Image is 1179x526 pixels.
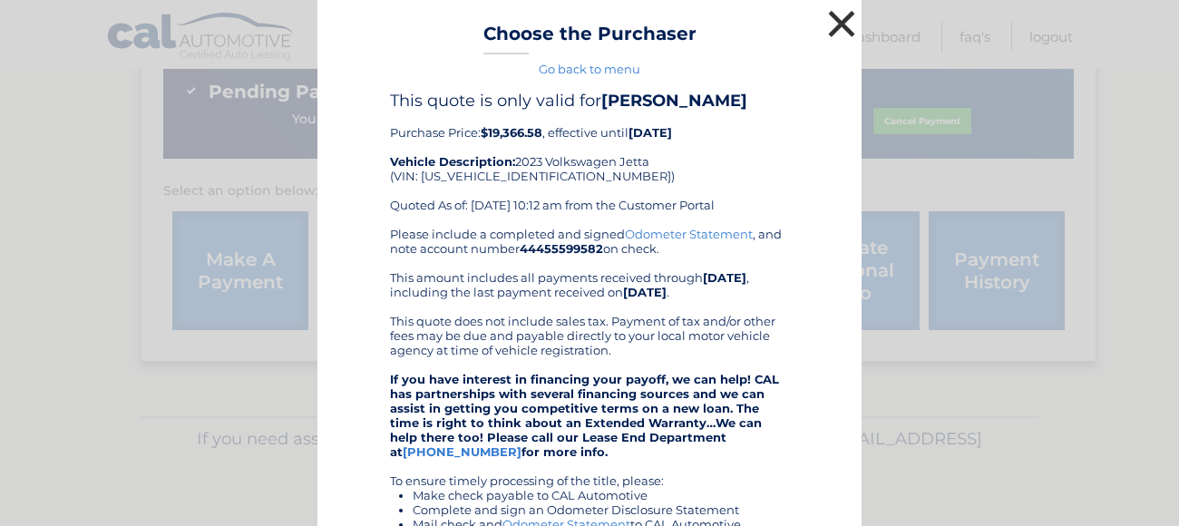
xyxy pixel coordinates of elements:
[390,372,779,459] strong: If you have interest in financing your payoff, we can help! CAL has partnerships with several fin...
[628,125,672,140] b: [DATE]
[483,23,697,54] h3: Choose the Purchaser
[390,91,789,111] h4: This quote is only valid for
[623,285,667,299] b: [DATE]
[703,270,746,285] b: [DATE]
[413,502,789,517] li: Complete and sign an Odometer Disclosure Statement
[601,91,747,111] b: [PERSON_NAME]
[390,154,515,169] strong: Vehicle Description:
[823,5,860,42] button: ×
[481,125,542,140] b: $19,366.58
[625,227,753,241] a: Odometer Statement
[390,91,789,227] div: Purchase Price: , effective until 2023 Volkswagen Jetta (VIN: [US_VEHICLE_IDENTIFICATION_NUMBER])...
[520,241,603,256] b: 44455599582
[413,488,789,502] li: Make check payable to CAL Automotive
[539,62,640,76] a: Go back to menu
[403,444,521,459] a: [PHONE_NUMBER]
